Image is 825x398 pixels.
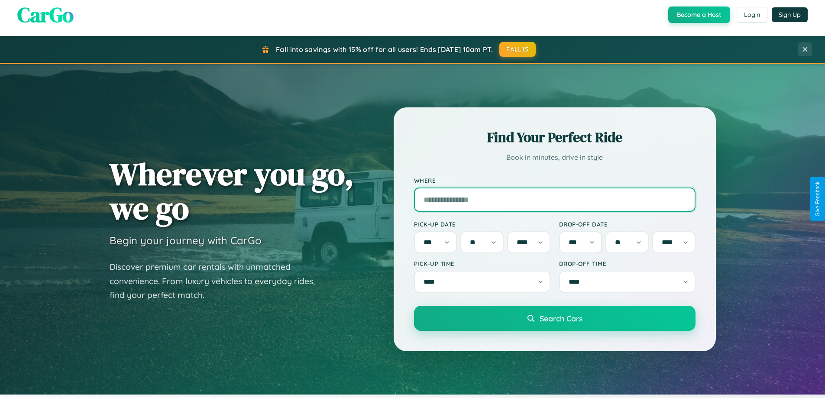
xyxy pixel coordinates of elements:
span: CarGo [17,0,74,29]
button: Sign Up [772,7,808,22]
label: Drop-off Date [559,220,696,228]
span: Search Cars [540,314,582,323]
label: Where [414,177,696,184]
label: Drop-off Time [559,260,696,267]
div: Give Feedback [815,181,821,217]
button: Search Cars [414,306,696,331]
button: FALL15 [499,42,536,57]
label: Pick-up Date [414,220,550,228]
p: Book in minutes, drive in style [414,151,696,164]
h3: Begin your journey with CarGo [110,234,262,247]
button: Login [737,7,767,23]
p: Discover premium car rentals with unmatched convenience. From luxury vehicles to everyday rides, ... [110,260,326,302]
button: Become a Host [668,6,730,23]
h2: Find Your Perfect Ride [414,128,696,147]
span: Fall into savings with 15% off for all users! Ends [DATE] 10am PT. [276,45,493,54]
label: Pick-up Time [414,260,550,267]
h1: Wherever you go, we go [110,157,354,225]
